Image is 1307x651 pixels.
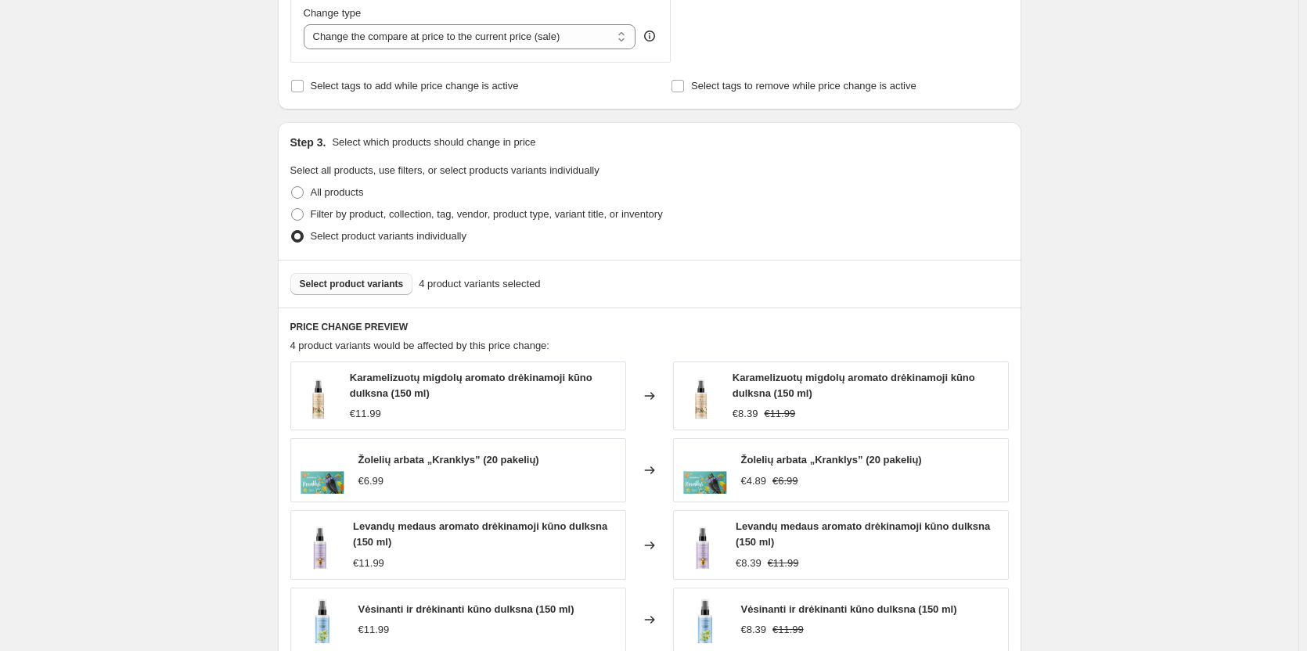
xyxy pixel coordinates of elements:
strike: €11.99 [772,622,804,638]
strike: €11.99 [764,406,795,422]
p: Select which products should change in price [332,135,535,150]
span: Žolelių arbata „Kranklys” (20 pakelių) [358,454,539,466]
div: €8.39 [736,556,762,571]
img: Artboard1copy12_80x.png [682,447,729,494]
div: €11.99 [350,406,381,422]
img: buteliukas_4_80x.png [299,596,346,643]
img: Artboard1copy12_80x.png [299,447,346,494]
span: Karamelizuotų migdolų aromato drėkinamoji kūno dulksna (150 ml) [350,372,592,399]
h6: PRICE CHANGE PREVIEW [290,321,1009,333]
img: Drekinamoji_kuno_dulksna_80x.png [682,372,720,419]
img: delksna_be_fono_80x.png [299,522,341,569]
img: buteliukas_4_80x.png [682,596,729,643]
img: Drekinamoji_kuno_dulksna_80x.png [299,372,337,419]
button: Select product variants [290,273,413,295]
span: Vėsinanti ir drėkinanti kūno dulksna (150 ml) [358,603,574,615]
span: Karamelizuotų migdolų aromato drėkinamoji kūno dulksna (150 ml) [733,372,975,399]
div: €8.39 [741,622,767,638]
span: Filter by product, collection, tag, vendor, product type, variant title, or inventory [311,208,663,220]
strike: €11.99 [768,556,799,571]
div: €6.99 [358,473,384,489]
strike: €6.99 [772,473,798,489]
div: €8.39 [733,406,758,422]
div: €4.89 [741,473,767,489]
span: 4 product variants would be affected by this price change: [290,340,549,351]
div: help [642,28,657,44]
span: Select tags to remove while price change is active [691,80,916,92]
span: Select product variants [300,278,404,290]
span: Levandų medaus aromato drėkinamoji kūno dulksna (150 ml) [353,520,607,548]
span: Vėsinanti ir drėkinanti kūno dulksna (150 ml) [741,603,957,615]
span: Select product variants individually [311,230,466,242]
span: Select tags to add while price change is active [311,80,519,92]
span: 4 product variants selected [419,276,540,292]
div: €11.99 [353,556,384,571]
span: All products [311,186,364,198]
img: delksna_be_fono_80x.png [682,522,724,569]
h2: Step 3. [290,135,326,150]
span: Change type [304,7,362,19]
span: Žolelių arbata „Kranklys” (20 pakelių) [741,454,922,466]
div: €11.99 [358,622,390,638]
span: Levandų medaus aromato drėkinamoji kūno dulksna (150 ml) [736,520,990,548]
span: Select all products, use filters, or select products variants individually [290,164,599,176]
